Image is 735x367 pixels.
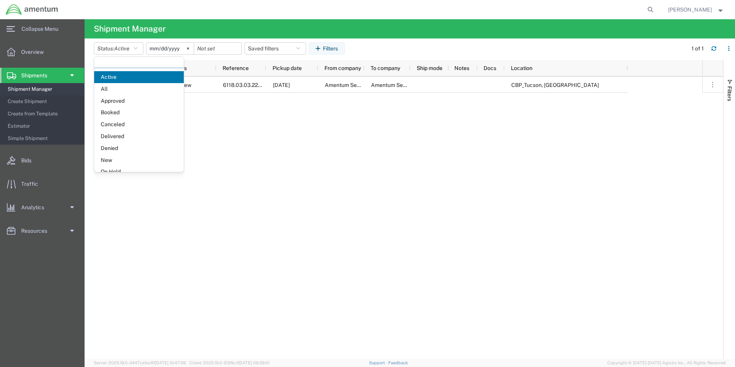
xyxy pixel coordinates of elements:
[309,42,345,55] button: Filters
[0,153,84,168] a: Bids
[94,166,184,178] span: On Hold
[21,68,53,83] span: Shipments
[180,77,191,93] span: New
[0,68,84,83] a: Shipments
[8,131,79,146] span: Simple Shipment
[94,142,184,154] span: Denied
[238,360,269,365] span: [DATE] 09:39:01
[8,82,79,97] span: Shipment Manager
[21,176,43,192] span: Traffic
[607,360,726,366] span: Copyright © [DATE]-[DATE] Agistix Inc., All Rights Reserved
[94,71,184,83] span: Active
[371,65,400,71] span: To company
[324,65,361,71] span: From company
[21,200,50,215] span: Analytics
[21,223,53,239] span: Resources
[417,65,442,71] span: Ship mode
[190,360,269,365] span: Client: 2025.19.0-129fbcf
[94,360,186,365] span: Server: 2025.19.0-d447cefac8f
[146,43,194,54] input: Not set
[668,5,725,14] button: [PERSON_NAME]
[692,45,705,53] div: 1 of 1
[454,65,469,71] span: Notes
[0,223,84,239] a: Resources
[273,82,290,88] span: 09/15/2025
[94,154,184,166] span: New
[0,200,84,215] a: Analytics
[94,83,184,95] span: All
[325,82,381,88] span: Amentum Services, Inc
[94,42,143,55] button: Status:Active
[94,19,166,38] h4: Shipment Manager
[511,65,532,71] span: Location
[511,82,599,88] span: CBP_Tucson, AZ_WTU
[94,95,184,107] span: Approved
[5,4,58,15] img: logo
[8,106,79,122] span: Create from Template
[244,42,306,55] button: Saved filters
[273,65,302,71] span: Pickup date
[194,43,241,54] input: Not set
[388,360,408,365] a: Feedback
[94,118,184,130] span: Canceled
[0,44,84,60] a: Overview
[8,118,79,134] span: Estimator
[8,94,79,109] span: Create Shipment
[484,65,496,71] span: Docs
[223,82,292,88] span: 6118.03.03.2219.WTU.0000
[94,107,184,118] span: Booked
[21,153,37,168] span: Bids
[727,86,733,101] span: Filters
[22,21,64,37] span: Collapse Menu
[155,360,186,365] span: [DATE] 10:47:06
[0,176,84,192] a: Traffic
[223,65,249,71] span: Reference
[21,44,49,60] span: Overview
[668,5,712,14] span: Zachary Bolhuis
[371,82,427,88] span: Amentum Services, Inc
[94,130,184,142] span: Delivered
[114,45,130,52] span: Active
[369,360,388,365] a: Support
